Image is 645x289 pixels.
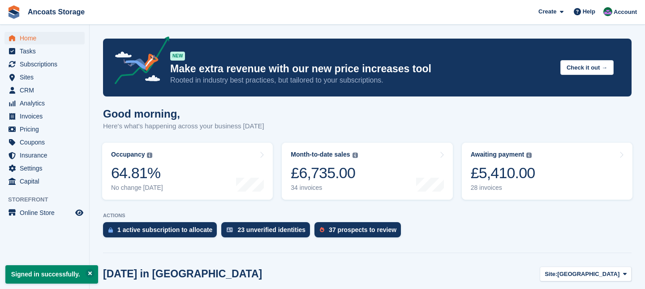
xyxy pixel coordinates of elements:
div: Month-to-date sales [291,151,350,158]
span: Account [614,8,637,17]
img: verify_identity-adf6edd0f0f0b5bbfe63781bf79b02c33cf7c696d77639b501bdc392416b5a36.svg [227,227,233,232]
a: 23 unverified identities [221,222,314,242]
div: Awaiting payment [471,151,525,158]
div: £5,410.00 [471,164,535,182]
a: Month-to-date sales £6,735.00 34 invoices [282,143,452,200]
img: icon-info-grey-7440780725fd019a000dd9b08b2336e03edf1995a4989e88bcd33f0948082b44.svg [353,153,358,158]
h2: [DATE] in [GEOGRAPHIC_DATA] [103,268,262,280]
a: menu [4,32,85,44]
span: Settings [20,162,73,175]
div: NEW [170,52,185,61]
p: Here's what's happening across your business [DATE] [103,121,264,131]
span: Analytics [20,97,73,109]
a: menu [4,206,85,219]
div: 64.81% [111,164,163,182]
span: Invoices [20,110,73,123]
a: menu [4,84,85,96]
img: active_subscription_to_allocate_icon-d502201f5373d7db506a760aba3b589e785aa758c864c3986d89f69b8ff3... [108,227,113,233]
div: Occupancy [111,151,145,158]
p: Make extra revenue with our new price increases tool [170,62,553,75]
span: Help [583,7,595,16]
div: 1 active subscription to allocate [117,226,212,233]
a: menu [4,136,85,149]
span: Storefront [8,195,89,204]
span: [GEOGRAPHIC_DATA] [557,270,619,279]
span: Insurance [20,149,73,162]
span: Coupons [20,136,73,149]
div: 28 invoices [471,184,535,192]
h1: Good morning, [103,108,264,120]
span: Home [20,32,73,44]
a: 37 prospects to review [314,222,405,242]
a: menu [4,149,85,162]
button: Site: [GEOGRAPHIC_DATA] [540,267,632,281]
span: Create [538,7,556,16]
p: Signed in successfully. [5,265,98,284]
a: menu [4,162,85,175]
div: No change [DATE] [111,184,163,192]
span: Capital [20,175,73,188]
img: icon-info-grey-7440780725fd019a000dd9b08b2336e03edf1995a4989e88bcd33f0948082b44.svg [147,153,152,158]
p: Rooted in industry best practices, but tailored to your subscriptions. [170,75,553,85]
p: ACTIONS [103,213,632,219]
a: menu [4,58,85,70]
img: icon-info-grey-7440780725fd019a000dd9b08b2336e03edf1995a4989e88bcd33f0948082b44.svg [526,153,532,158]
div: 23 unverified identities [237,226,305,233]
div: 34 invoices [291,184,357,192]
div: 37 prospects to review [329,226,396,233]
button: Check it out → [560,60,614,75]
span: Online Store [20,206,73,219]
img: prospect-51fa495bee0391a8d652442698ab0144808aea92771e9ea1ae160a38d050c398.svg [320,227,324,232]
span: Subscriptions [20,58,73,70]
a: Ancoats Storage [24,4,88,19]
a: menu [4,71,85,83]
a: menu [4,123,85,136]
a: menu [4,175,85,188]
a: menu [4,97,85,109]
a: 1 active subscription to allocate [103,222,221,242]
a: Preview store [74,207,85,218]
div: £6,735.00 [291,164,357,182]
span: Tasks [20,45,73,57]
span: CRM [20,84,73,96]
span: Pricing [20,123,73,136]
span: Site: [545,270,557,279]
a: Occupancy 64.81% No change [DATE] [102,143,273,200]
a: Awaiting payment £5,410.00 28 invoices [462,143,632,200]
a: menu [4,110,85,123]
img: price-adjustments-announcement-icon-8257ccfd72463d97f412b2fc003d46551f7dbcb40ab6d574587a9cd5c0d94... [107,36,170,88]
a: menu [4,45,85,57]
span: Sites [20,71,73,83]
img: stora-icon-8386f47178a22dfd0bd8f6a31ec36ba5ce8667c1dd55bd0f319d3a0aa187defe.svg [7,5,21,19]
